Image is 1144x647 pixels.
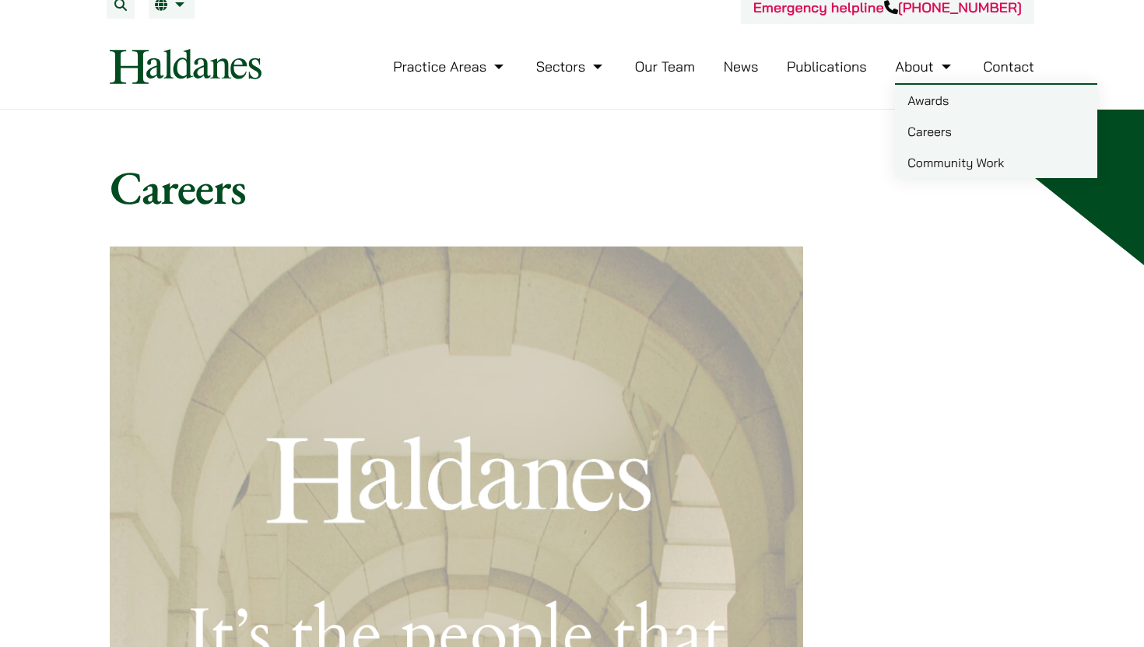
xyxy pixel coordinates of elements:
[895,147,1097,178] a: Community Work
[110,49,261,84] img: Logo of Haldanes
[110,159,1034,215] h1: Careers
[895,116,1097,147] a: Careers
[393,58,507,75] a: Practice Areas
[983,58,1034,75] a: Contact
[635,58,695,75] a: Our Team
[895,85,1097,116] a: Awards
[895,58,954,75] a: About
[787,58,867,75] a: Publications
[724,58,759,75] a: News
[536,58,606,75] a: Sectors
